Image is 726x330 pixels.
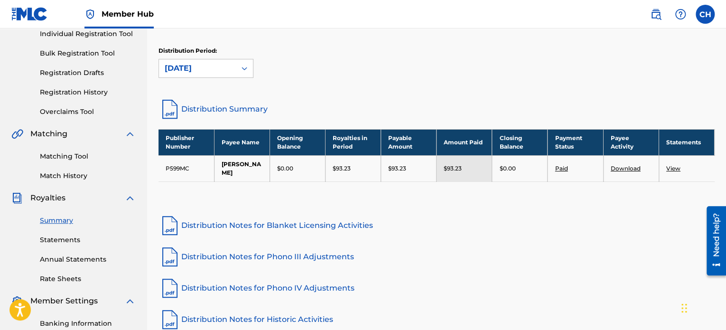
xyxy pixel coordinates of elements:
[681,294,687,322] div: Drag
[102,9,154,19] span: Member Hub
[11,192,23,204] img: Royalties
[158,214,181,237] img: pdf
[650,9,661,20] img: search
[30,192,65,204] span: Royalties
[699,203,726,279] iframe: Resource Center
[270,129,325,155] th: Opening Balance
[124,295,136,307] img: expand
[40,255,136,264] a: Annual Statements
[548,129,603,155] th: Payment Status
[40,87,136,97] a: Registration History
[11,295,23,307] img: Member Settings
[158,245,715,268] a: Distribution Notes for Phono III Adjustments
[437,129,492,155] th: Amount Paid
[696,5,715,24] div: User Menu
[40,48,136,58] a: Bulk Registration Tool
[40,216,136,226] a: Summary
[158,47,253,55] p: Distribution Period:
[158,129,214,155] th: Publisher Number
[659,129,714,155] th: Statements
[40,319,136,329] a: Banking Information
[158,245,181,268] img: pdf
[214,129,270,155] th: Payee Name
[444,164,462,173] p: $93.23
[277,164,293,173] p: $0.00
[603,129,659,155] th: Payee Activity
[158,98,181,121] img: distribution-summary-pdf
[40,68,136,78] a: Registration Drafts
[40,29,136,39] a: Individual Registration Tool
[84,9,96,20] img: Top Rightsholder
[214,155,270,181] td: [PERSON_NAME]
[671,5,690,24] div: Help
[646,5,665,24] a: Public Search
[492,129,548,155] th: Closing Balance
[11,7,48,21] img: MLC Logo
[124,192,136,204] img: expand
[381,129,437,155] th: Payable Amount
[158,155,214,181] td: P599MC
[40,274,136,284] a: Rate Sheets
[666,165,680,172] a: View
[158,98,715,121] a: Distribution Summary
[388,164,406,173] p: $93.23
[30,295,98,307] span: Member Settings
[325,129,381,155] th: Royalties in Period
[679,284,726,330] iframe: Chat Widget
[158,214,715,237] a: Distribution Notes for Blanket Licensing Activities
[611,165,641,172] a: Download
[30,128,67,140] span: Matching
[11,128,23,140] img: Matching
[333,164,351,173] p: $93.23
[40,151,136,161] a: Matching Tool
[40,107,136,117] a: Overclaims Tool
[165,63,230,74] div: [DATE]
[675,9,686,20] img: help
[499,164,515,173] p: $0.00
[158,277,715,300] a: Distribution Notes for Phono IV Adjustments
[158,277,181,300] img: pdf
[40,171,136,181] a: Match History
[124,128,136,140] img: expand
[40,235,136,245] a: Statements
[555,165,568,172] a: Paid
